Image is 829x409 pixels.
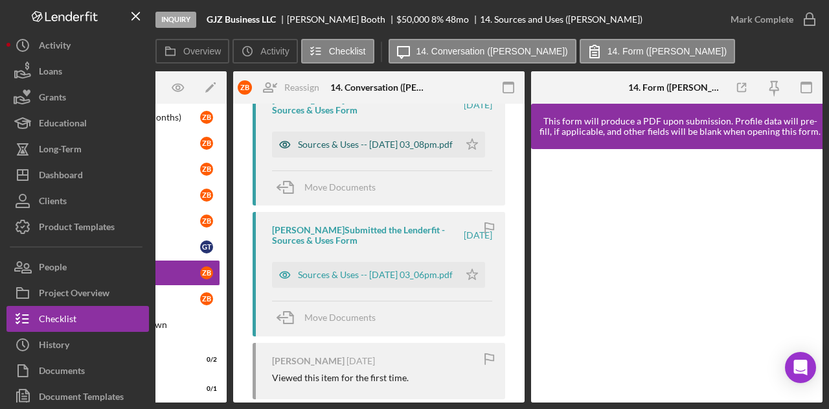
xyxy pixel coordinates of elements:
[298,139,453,150] div: Sources & Uses -- [DATE] 03_08pm.pdf
[200,292,213,305] div: Z B
[183,46,221,56] label: Overview
[39,306,76,335] div: Checklist
[155,12,196,28] div: Inquiry
[39,332,69,361] div: History
[284,75,319,100] div: Reassign
[431,14,444,25] div: 8 %
[272,373,409,383] div: Viewed this item for the first time.
[6,214,149,240] button: Product Templates
[260,46,289,56] label: Activity
[396,14,429,25] span: $50,000
[194,356,217,364] div: 0 / 2
[200,111,213,124] div: Z B
[207,14,276,25] b: GJZ Business LLC
[6,332,149,358] button: History
[785,352,816,383] div: Open Intercom Messenger
[538,116,823,137] div: This form will produce a PDF upon submission. Profile data will pre-fill, if applicable, and othe...
[298,270,453,280] div: Sources & Uses -- [DATE] 03_06pm.pdf
[272,132,485,158] button: Sources & Uses -- [DATE] 03_08pm.pdf
[272,262,485,288] button: Sources & Uses -- [DATE] 03_06pm.pdf
[272,301,389,334] button: Move Documents
[39,254,67,283] div: People
[304,312,376,323] span: Move Documents
[233,39,297,64] button: Activity
[608,46,727,56] label: 14. Form ([PERSON_NAME])
[6,280,149,306] button: Project Overview
[39,214,115,243] div: Product Templates
[39,280,109,309] div: Project Overview
[389,39,576,64] button: 14. Conversation ([PERSON_NAME])
[194,385,217,393] div: 0 / 1
[200,240,213,253] div: G T
[6,306,149,332] button: Checklist
[580,39,735,64] button: 14. Form ([PERSON_NAME])
[329,46,366,56] label: Checklist
[464,100,492,110] time: 2025-09-25 19:08
[304,181,376,193] span: Move Documents
[446,14,469,25] div: 48 mo
[6,358,149,384] button: Documents
[272,171,389,204] button: Move Documents
[155,39,229,64] button: Overview
[628,82,725,93] div: 14. Form ([PERSON_NAME])
[200,189,213,202] div: Z B
[346,356,375,366] time: 2025-09-25 19:01
[480,14,642,25] div: 14. Sources and Uses ([PERSON_NAME])
[200,215,213,228] div: Z B
[238,80,252,95] div: Z B
[464,230,492,240] time: 2025-09-25 19:06
[416,46,568,56] label: 14. Conversation ([PERSON_NAME])
[200,137,213,150] div: Z B
[200,266,213,279] div: Z B
[272,225,462,246] div: [PERSON_NAME] Submitted the Lenderfit - Sources & Uses Form
[330,82,427,93] div: 14. Conversation ([PERSON_NAME])
[200,163,213,176] div: Z B
[272,356,345,366] div: [PERSON_NAME]
[301,39,374,64] button: Checklist
[39,358,85,387] div: Documents
[272,95,462,115] div: [PERSON_NAME] Submitted the Lenderfit - Sources & Uses Form
[731,6,793,32] div: Mark Complete
[718,6,823,32] button: Mark Complete
[6,254,149,280] button: People
[231,75,332,100] button: ZBReassign
[544,162,811,390] iframe: Lenderfit form
[287,14,396,25] div: [PERSON_NAME] Booth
